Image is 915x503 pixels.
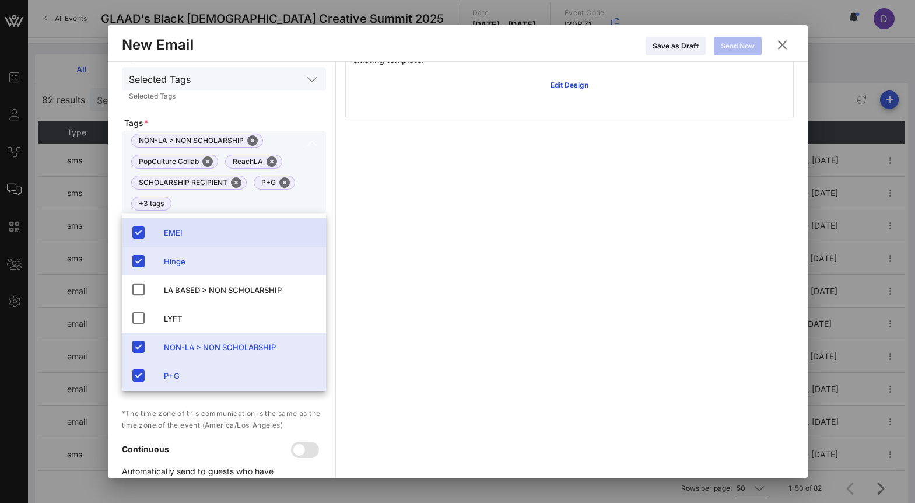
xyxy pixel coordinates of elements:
button: Close [202,156,213,167]
span: P+G [261,176,288,189]
div: EMEI [164,228,317,237]
div: Selected Tags [129,74,191,85]
span: SCHOLARSHIP RECIPIENT [139,176,239,189]
div: LYFT [164,314,317,323]
p: *The time zone of this communication is the same as the time zone of the event (America/Los_Angeles) [122,408,326,431]
div: P+G [164,371,317,380]
div: Edit Design [551,79,588,91]
p: Automatically send to guests who have been added after the scheduled date [122,465,293,491]
span: NON-LA > NON SCHOLARSHIP [139,134,255,147]
button: Close [267,156,277,167]
button: Save as Draft [646,37,706,55]
div: NON-LA > NON SCHOLARSHIP [164,343,317,352]
span: PopCulture Collab [139,155,211,168]
div: New Email [122,36,194,54]
div: Selected Tags [129,93,319,100]
p: Continuous [122,443,293,456]
div: Hinge [164,257,317,266]
span: Tags [124,117,326,129]
div: LA BASED > NON SCHOLARSHIP [164,285,317,295]
div: Save as Draft [653,40,699,52]
button: Close [279,177,290,188]
div: Send Now [721,40,755,52]
div: Selected Tags [122,67,326,90]
span: +3 tags [139,197,164,210]
button: Send Now [714,37,762,55]
button: Close [231,177,241,188]
button: Close [247,135,258,146]
button: Edit Design [544,76,595,95]
span: ReachLA [233,155,275,168]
